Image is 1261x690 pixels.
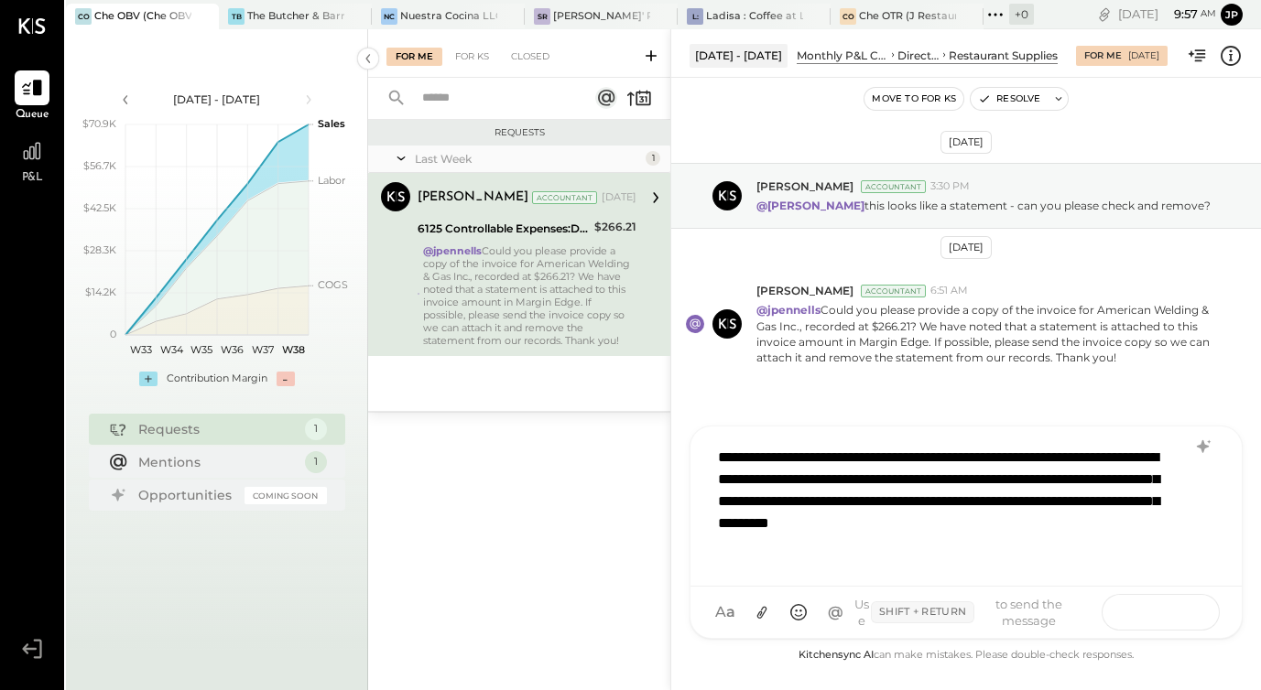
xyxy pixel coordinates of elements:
[930,179,970,194] span: 3:30 PM
[756,303,821,317] strong: @jpennells
[418,189,528,207] div: [PERSON_NAME]
[861,180,926,193] div: Accountant
[377,126,661,139] div: Requests
[418,220,589,238] div: 6125 Controllable Expenses:Direct Operating Expenses:Restaurant Supplies
[110,328,116,340] text: 0
[687,8,703,25] div: L:
[247,9,344,24] div: The Butcher & Barrel (L Argento LLC) - [GEOGRAPHIC_DATA]
[756,302,1222,365] p: Could you please provide a copy of the invoice for American Welding & Gas Inc., recorded at $266....
[859,9,956,24] div: Che OTR (J Restaurant LLC) - Ignite
[1221,4,1243,26] button: jp
[305,418,327,440] div: 1
[423,244,482,257] strong: @jpennells
[756,178,853,194] span: [PERSON_NAME]
[1103,589,1147,636] span: SEND
[646,151,660,166] div: 1
[502,48,559,66] div: Closed
[138,486,235,504] div: Opportunities
[75,8,92,25] div: CO
[318,278,348,291] text: COGS
[22,170,43,187] span: P&L
[534,8,550,25] div: SR
[840,8,856,25] div: CO
[1,70,63,124] a: Queue
[16,107,49,124] span: Queue
[83,243,116,256] text: $28.3K
[82,117,116,130] text: $70.9K
[281,343,304,356] text: W38
[138,420,296,438] div: Requests
[139,92,295,107] div: [DATE] - [DATE]
[252,343,274,356] text: W37
[245,487,327,504] div: Coming Soon
[971,88,1048,110] button: Resolve
[386,48,442,66] div: For Me
[852,596,1083,630] div: Use to send the message
[190,343,212,356] text: W35
[828,603,843,621] span: @
[318,117,345,130] text: Sales
[897,48,940,63] div: Direct Operating Expenses
[1,134,63,187] a: P&L
[940,236,992,259] div: [DATE]
[83,159,116,172] text: $56.7K
[864,88,963,110] button: Move to for ks
[1201,7,1216,20] span: am
[756,199,864,212] strong: @[PERSON_NAME]
[532,191,597,204] div: Accountant
[706,9,803,24] div: Ladisa : Coffee at Lola's
[1118,5,1216,23] div: [DATE]
[553,9,650,24] div: [PERSON_NAME]' Rooftop - Ignite
[949,48,1058,63] div: Restaurant Supplies
[594,218,636,236] div: $266.21
[167,372,267,386] div: Contribution Margin
[305,451,327,473] div: 1
[83,201,116,214] text: $42.5K
[415,151,641,167] div: Last Week
[423,244,636,347] div: Could you please provide a copy of the invoice for American Welding & Gas Inc., recorded at $266....
[1084,49,1122,62] div: For Me
[85,286,116,298] text: $14.2K
[602,190,636,205] div: [DATE]
[129,343,151,356] text: W33
[381,8,397,25] div: NC
[871,601,974,623] span: Shift + Return
[756,283,853,298] span: [PERSON_NAME]
[277,372,295,386] div: -
[159,343,183,356] text: W34
[446,48,498,66] div: For KS
[797,48,888,63] div: Monthly P&L Comparison
[1128,49,1159,62] div: [DATE]
[726,603,735,621] span: a
[690,44,788,67] div: [DATE] - [DATE]
[1161,5,1198,23] span: 9 : 57
[1095,5,1114,24] div: copy link
[861,285,926,297] div: Accountant
[94,9,191,24] div: Che OBV (Che OBV LLC) - Ignite
[228,8,245,25] div: TB
[1009,4,1034,25] div: + 0
[138,453,296,471] div: Mentions
[756,198,1211,213] p: this looks like a statement - can you please check and remove?
[139,372,158,386] div: +
[400,9,497,24] div: Nuestra Cocina LLC - [GEOGRAPHIC_DATA]
[819,596,852,629] button: @
[709,596,742,629] button: Aa
[318,174,345,187] text: Labor
[930,284,968,298] span: 6:51 AM
[221,343,244,356] text: W36
[940,131,992,154] div: [DATE]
